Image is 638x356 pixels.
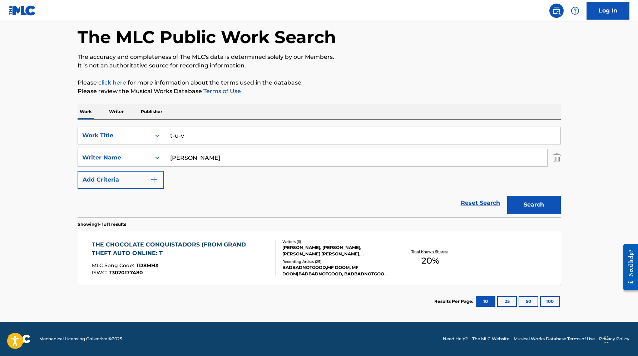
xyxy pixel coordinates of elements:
[92,262,136,269] span: MLC Song Code :
[282,239,390,244] div: Writers ( 6 )
[507,196,561,214] button: Search
[282,244,390,257] div: [PERSON_NAME], [PERSON_NAME], [PERSON_NAME] [PERSON_NAME], [PERSON_NAME], [PERSON_NAME], [PERSON_...
[472,336,509,342] a: The MLC Website
[78,61,561,70] p: It is not an authoritative source for recording information.
[109,269,143,276] span: T3020177480
[107,104,126,119] p: Writer
[476,296,495,307] button: 10
[602,322,638,356] iframe: Chat Widget
[618,239,638,296] iframe: Resource Center
[78,78,561,87] p: Please for more information about the terms used in the database.
[82,153,147,162] div: Writer Name
[78,87,561,96] p: Please review the Musical Works Database
[411,249,450,254] p: Total Known Shares:
[587,2,629,20] a: Log In
[519,296,538,307] button: 50
[282,259,390,264] div: Recording Artists ( 25 )
[78,127,561,217] form: Search Form
[514,336,595,342] a: Musical Works Database Terms of Use
[540,296,560,307] button: 100
[78,26,336,48] h1: The MLC Public Work Search
[78,53,561,61] p: The accuracy and completeness of The MLC's data is determined solely by our Members.
[78,231,561,285] a: THE CHOCOLATE CONQUISTADORS (FROM GRAND THEFT AUTO ONLINE: TMLC Song Code:TD8MHXISWC:T3020177480W...
[568,4,582,18] div: Help
[599,336,629,342] a: Privacy Policy
[92,269,109,276] span: ISWC :
[136,262,159,269] span: TD8MHX
[139,104,164,119] p: Publisher
[78,221,126,228] p: Showing 1 - 1 of 1 results
[497,296,517,307] button: 25
[457,195,504,211] a: Reset Search
[78,104,94,119] p: Work
[150,176,158,184] img: 9d2ae6d4665cec9f34b9.svg
[202,88,241,95] a: Terms of Use
[443,336,468,342] a: Need Help?
[549,4,564,18] a: Public Search
[92,240,269,258] div: THE CHOCOLATE CONQUISTADORS (FROM GRAND THEFT AUTO ONLINE: T
[421,254,439,267] span: 20 %
[552,6,561,15] img: search
[571,6,579,15] img: help
[9,335,31,343] img: logo
[98,79,126,86] a: click here
[604,329,609,350] div: Drag
[39,336,122,342] span: Mechanical Licensing Collective © 2025
[78,171,164,189] button: Add Criteria
[9,5,36,16] img: MLC Logo
[553,149,561,167] img: Delete Criterion
[82,131,147,140] div: Work Title
[434,298,475,305] p: Results Per Page:
[282,264,390,277] div: BADBADNOTGOOD,MF DOOM, MF DOOM|BADBADNOTGOOD, BADBADNOTGOOD & MF DOOM, MF DOOM, BADBADNOTGOOD, BA...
